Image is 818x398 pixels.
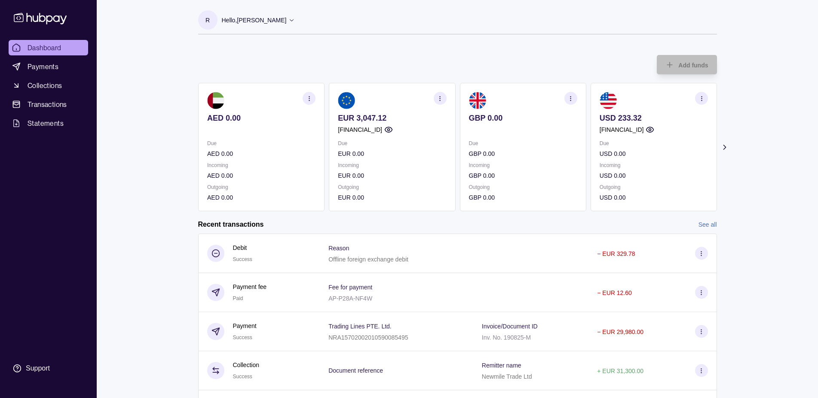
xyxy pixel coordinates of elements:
[597,250,635,257] p: − EUR 329.78
[207,193,316,202] p: AED 0.00
[699,220,717,229] a: See all
[469,92,486,109] img: gb
[222,15,287,25] p: Hello, [PERSON_NAME]
[233,374,252,380] span: Success
[328,367,383,374] p: Document reference
[328,245,349,252] p: Reason
[233,282,267,292] p: Payment fee
[482,373,532,380] p: Newmile Trade Ltd
[328,256,408,263] p: Offline foreign exchange debit
[599,193,708,202] p: USD 0.00
[599,182,708,192] p: Outgoing
[207,139,316,148] p: Due
[233,295,243,301] span: Paid
[207,149,316,158] p: AED 0.00
[482,362,521,369] p: Remitter name
[207,182,316,192] p: Outgoing
[469,161,577,170] p: Incoming
[469,182,577,192] p: Outgoing
[597,289,632,296] p: − EUR 12.60
[338,92,355,109] img: eu
[28,43,61,53] span: Dashboard
[328,323,392,330] p: Trading Lines PTE. Ltd.
[26,364,50,373] div: Support
[198,220,264,229] h2: Recent transactions
[338,149,446,158] p: EUR 0.00
[233,321,257,331] p: Payment
[9,78,88,93] a: Collections
[9,59,88,74] a: Payments
[599,125,643,134] p: [FINANCIAL_ID]
[338,139,446,148] p: Due
[328,284,372,291] p: Fee for payment
[678,62,708,69] span: Add funds
[9,40,88,55] a: Dashboard
[205,15,210,25] p: R
[482,323,538,330] p: Invoice/Document ID
[9,97,88,112] a: Transactions
[328,334,408,341] p: NRA15702002010590085495
[599,139,708,148] p: Due
[338,161,446,170] p: Incoming
[338,171,446,180] p: EUR 0.00
[9,359,88,377] a: Support
[469,113,577,123] p: GBP 0.00
[28,61,58,72] span: Payments
[657,55,717,74] button: Add funds
[469,171,577,180] p: GBP 0.00
[207,113,316,123] p: AED 0.00
[28,99,67,109] span: Transactions
[233,243,252,252] p: Debit
[599,171,708,180] p: USD 0.00
[338,113,446,123] p: EUR 3,047.12
[599,149,708,158] p: USD 0.00
[482,334,531,341] p: Inv. No. 190825-M
[233,360,259,370] p: Collection
[599,92,616,109] img: us
[469,149,577,158] p: GBP 0.00
[597,328,643,335] p: − EUR 29,980.00
[233,334,252,340] span: Success
[599,161,708,170] p: Incoming
[338,193,446,202] p: EUR 0.00
[328,295,372,302] p: AP-P28A-NF4W
[338,182,446,192] p: Outgoing
[233,256,252,262] span: Success
[338,125,382,134] p: [FINANCIAL_ID]
[469,139,577,148] p: Due
[599,113,708,123] p: USD 233.32
[28,118,64,128] span: Statements
[597,368,643,374] p: + EUR 31,300.00
[9,115,88,131] a: Statements
[207,171,316,180] p: AED 0.00
[28,80,62,91] span: Collections
[469,193,577,202] p: GBP 0.00
[207,92,224,109] img: ae
[207,161,316,170] p: Incoming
